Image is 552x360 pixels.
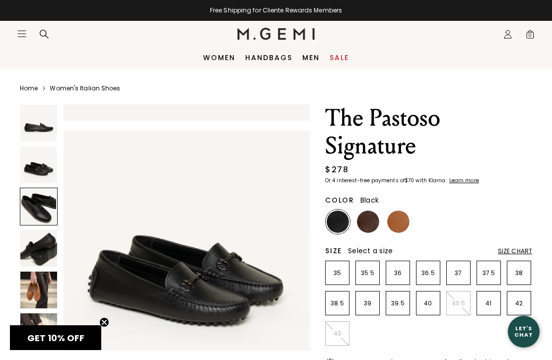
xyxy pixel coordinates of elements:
p: 40.5 [447,299,470,307]
h2: Size [325,247,342,255]
a: Women [203,54,235,62]
p: 37 [447,269,470,277]
p: 42 [507,299,531,307]
img: The Pastoso Signature [20,230,57,267]
button: Open site menu [17,29,27,39]
div: GET 10% OFFClose teaser [10,325,101,350]
button: Close teaser [99,317,109,327]
p: 38 [507,269,531,277]
img: The Pastoso Signature [20,105,57,142]
p: 41 [477,299,500,307]
img: Tan [387,211,410,233]
p: 43 [326,330,349,338]
img: M.Gemi [237,28,315,40]
span: Select a size [348,246,393,256]
span: Black [360,195,379,205]
a: Women's Italian Shoes [50,84,120,92]
div: Let's Chat [508,325,540,338]
span: GET 10% OFF [27,332,84,344]
p: 35 [326,269,349,277]
h1: The Pastoso Signature [325,104,532,160]
p: 35.5 [356,269,379,277]
klarna-placement-style-cta: Learn more [449,177,479,184]
img: The Pastoso Signature [20,313,57,350]
klarna-placement-style-body: Or 4 interest-free payments of [325,177,405,184]
img: Black [327,211,349,233]
img: Chocolate [357,211,379,233]
p: 36.5 [416,269,440,277]
p: 39 [356,299,379,307]
div: Size Chart [498,247,532,255]
h2: Color [325,196,354,204]
a: Home [20,84,38,92]
a: Learn more [448,178,479,184]
a: Handbags [245,54,292,62]
p: 40 [416,299,440,307]
p: 39.5 [386,299,410,307]
div: $278 [325,164,348,176]
p: 36 [386,269,410,277]
klarna-placement-style-amount: $70 [405,177,414,184]
klarna-placement-style-body: with Klarna [415,177,448,184]
span: 0 [525,31,535,41]
p: 38.5 [326,299,349,307]
a: Men [302,54,320,62]
img: The Pastoso Signature [20,272,57,308]
a: Sale [330,54,349,62]
p: 37.5 [477,269,500,277]
img: The Pastoso Signature [20,146,57,183]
